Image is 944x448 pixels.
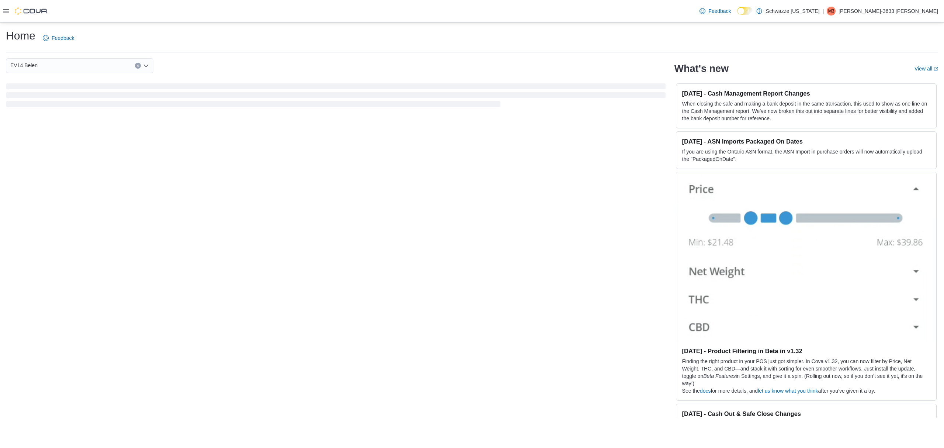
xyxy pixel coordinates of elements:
[708,7,731,15] span: Feedback
[766,7,820,15] p: Schwazze [US_STATE]
[697,4,734,18] a: Feedback
[682,387,930,394] p: See the for more details, and after you’ve given it a try.
[828,7,834,15] span: M3
[682,100,930,122] p: When closing the safe and making a bank deposit in the same transaction, this used to show as one...
[827,7,836,15] div: Monique-3633 Torrez
[15,7,48,15] img: Cova
[822,7,824,15] p: |
[682,410,930,417] h3: [DATE] - Cash Out & Safe Close Changes
[703,373,736,379] em: Beta Features
[135,63,141,69] button: Clear input
[52,34,74,42] span: Feedback
[839,7,938,15] p: [PERSON_NAME]-3633 [PERSON_NAME]
[682,90,930,97] h3: [DATE] - Cash Management Report Changes
[682,138,930,145] h3: [DATE] - ASN Imports Packaged On Dates
[143,63,149,69] button: Open list of options
[682,347,930,355] h3: [DATE] - Product Filtering in Beta in v1.32
[682,148,930,163] p: If you are using the Ontario ASN format, the ASN Import in purchase orders will now automatically...
[6,85,666,108] span: Loading
[682,358,930,387] p: Finding the right product in your POS just got simpler. In Cova v1.32, you can now filter by Pric...
[10,61,38,70] span: EV14 Belen
[758,388,818,394] a: let us know what you think
[914,66,938,72] a: View allExternal link
[40,31,77,45] a: Feedback
[934,67,938,71] svg: External link
[674,63,729,75] h2: What's new
[737,7,753,15] input: Dark Mode
[6,28,35,43] h1: Home
[700,388,711,394] a: docs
